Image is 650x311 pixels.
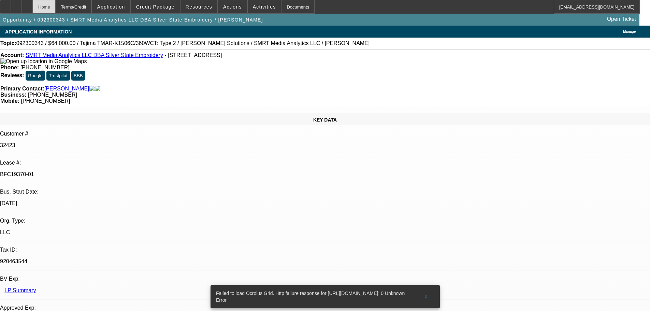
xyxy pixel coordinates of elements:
button: BBB [71,71,85,81]
a: LP Summary [4,287,36,293]
span: KEY DATA [313,117,337,123]
button: Actions [218,0,247,13]
button: Activities [248,0,281,13]
span: Actions [223,4,242,10]
span: Credit Package [136,4,175,10]
span: Resources [186,4,212,10]
a: [PERSON_NAME] [44,86,89,92]
span: 092300343 / $64,000.00 / Tajima TMAR-K1506C/360WCT: Type 2 / [PERSON_NAME] Solutions / SMRT Media... [16,40,370,46]
a: SMRT Media Analytics LLC DBA Silver State Embroidery [26,52,163,58]
strong: Phone: [0,65,19,70]
button: Trustpilot [46,71,70,81]
img: facebook-icon.png [89,86,95,92]
button: Google [26,71,45,81]
span: Manage [623,30,636,33]
div: Failed to load Ocrolus Grid. Http failure response for [URL][DOMAIN_NAME]: 0 Unknown Error [211,285,415,308]
span: Application [97,4,125,10]
strong: Business: [0,92,26,98]
img: Open up location in Google Maps [0,58,87,65]
span: Activities [253,4,276,10]
button: X [415,291,437,303]
strong: Account: [0,52,24,58]
span: APPLICATION INFORMATION [5,29,72,34]
strong: Primary Contact: [0,86,44,92]
span: [PHONE_NUMBER] [20,65,70,70]
strong: Topic: [0,40,16,46]
span: X [424,294,428,299]
span: [PHONE_NUMBER] [28,92,77,98]
a: View Google Maps [0,58,87,64]
button: Credit Package [131,0,180,13]
button: Application [92,0,130,13]
span: - [STREET_ADDRESS] [164,52,222,58]
span: [PHONE_NUMBER] [21,98,70,104]
strong: Reviews: [0,72,24,78]
span: Opportunity / 092300343 / SMRT Media Analytics LLC DBA Silver State Embroidery / [PERSON_NAME] [3,17,263,23]
strong: Mobile: [0,98,19,104]
img: linkedin-icon.png [95,86,100,92]
button: Resources [180,0,217,13]
a: Open Ticket [604,13,639,25]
